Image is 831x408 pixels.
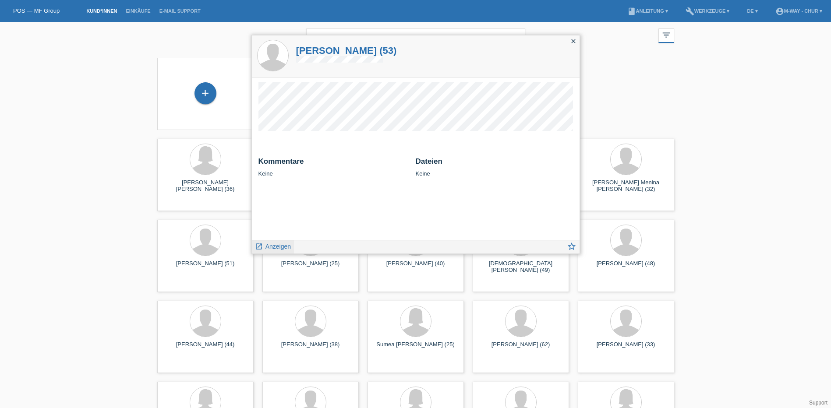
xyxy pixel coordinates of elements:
[480,341,562,355] div: [PERSON_NAME] (62)
[375,260,457,274] div: [PERSON_NAME] (40)
[258,157,409,177] div: Keine
[306,28,525,49] input: Suche...
[809,400,827,406] a: Support
[567,242,576,251] i: star_border
[416,157,573,177] div: Keine
[567,243,576,253] a: star_border
[375,341,457,355] div: Sumea [PERSON_NAME] (25)
[155,8,205,14] a: E-Mail Support
[255,240,291,251] a: launch Anzeigen
[269,341,352,355] div: [PERSON_NAME] (38)
[164,260,247,274] div: [PERSON_NAME] (51)
[416,157,573,170] h2: Dateien
[570,38,577,45] i: close
[585,260,667,274] div: [PERSON_NAME] (48)
[681,8,734,14] a: buildWerkzeuge ▾
[164,341,247,355] div: [PERSON_NAME] (44)
[255,243,263,250] i: launch
[296,45,397,56] a: [PERSON_NAME] (53)
[623,8,672,14] a: bookAnleitung ▾
[195,86,216,101] div: Kund*in hinzufügen
[265,243,291,250] span: Anzeigen
[82,8,121,14] a: Kund*innen
[686,7,694,16] i: build
[121,8,155,14] a: Einkäufe
[480,260,562,274] div: [DEMOGRAPHIC_DATA][PERSON_NAME] (49)
[585,341,667,355] div: [PERSON_NAME] (33)
[771,8,827,14] a: account_circlem-way - Chur ▾
[743,8,762,14] a: DE ▾
[164,179,247,193] div: [PERSON_NAME] [PERSON_NAME] (36)
[258,157,409,170] h2: Kommentare
[661,30,671,40] i: filter_list
[585,179,667,193] div: [PERSON_NAME] Menina [PERSON_NAME] (32)
[775,7,784,16] i: account_circle
[627,7,636,16] i: book
[13,7,60,14] a: POS — MF Group
[269,260,352,274] div: [PERSON_NAME] (25)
